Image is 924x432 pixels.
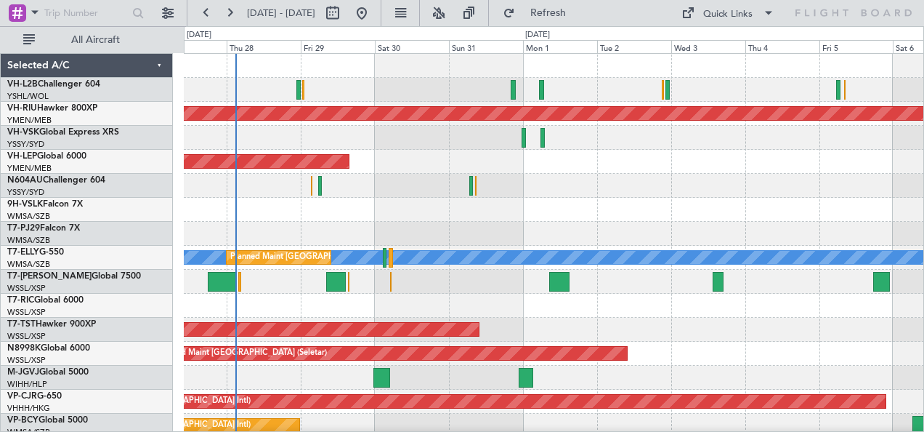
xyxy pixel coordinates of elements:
div: Wed 3 [671,40,745,53]
button: All Aircraft [16,28,158,52]
a: T7-PJ29Falcon 7X [7,224,80,233]
a: WMSA/SZB [7,235,50,246]
a: WSSL/XSP [7,307,46,318]
a: T7-[PERSON_NAME]Global 7500 [7,272,141,281]
div: Tue 2 [597,40,671,53]
a: T7-RICGlobal 6000 [7,296,84,305]
a: VP-BCYGlobal 5000 [7,416,88,425]
span: T7-RIC [7,296,34,305]
a: WSSL/XSP [7,283,46,294]
span: VH-RIU [7,104,37,113]
span: VP-BCY [7,416,38,425]
div: Planned Maint [GEOGRAPHIC_DATA] (Seletar) [156,343,327,364]
button: Quick Links [674,1,782,25]
a: WSSL/XSP [7,331,46,342]
div: [DATE] [525,29,550,41]
span: Refresh [518,8,579,18]
a: VH-RIUHawker 800XP [7,104,97,113]
span: VH-LEP [7,152,37,161]
a: WSSL/XSP [7,355,46,366]
span: 9H-VSLK [7,200,43,209]
a: YSHL/WOL [7,91,49,102]
div: [DATE] [187,29,211,41]
span: VP-CJR [7,392,37,401]
a: YMEN/MEB [7,115,52,126]
a: VH-LEPGlobal 6000 [7,152,86,161]
span: N604AU [7,176,43,185]
input: Trip Number [44,2,128,24]
div: Planned Maint [GEOGRAPHIC_DATA] (Sultan [PERSON_NAME] [PERSON_NAME] - Subang) [230,247,569,268]
a: YSSY/SYD [7,187,44,198]
a: VP-CJRG-650 [7,392,62,401]
a: T7-ELLYG-550 [7,248,64,257]
span: [DATE] - [DATE] [247,7,315,20]
div: Wed 27 [153,40,227,53]
span: N8998K [7,344,41,353]
div: Fri 5 [819,40,893,53]
div: Mon 1 [523,40,597,53]
span: All Aircraft [38,35,153,45]
a: YSSY/SYD [7,139,44,150]
div: Thu 4 [745,40,819,53]
a: VH-L2BChallenger 604 [7,80,100,89]
div: Sun 31 [449,40,523,53]
a: M-JGVJGlobal 5000 [7,368,89,377]
span: T7-[PERSON_NAME] [7,272,92,281]
a: VH-VSKGlobal Express XRS [7,128,119,137]
span: VH-VSK [7,128,39,137]
a: VHHH/HKG [7,403,50,414]
a: T7-TSTHawker 900XP [7,320,96,329]
a: 9H-VSLKFalcon 7X [7,200,83,209]
a: WMSA/SZB [7,211,50,222]
button: Refresh [496,1,583,25]
a: WIHH/HLP [7,379,47,390]
div: Quick Links [703,7,753,22]
div: Sat 30 [375,40,449,53]
a: N8998KGlobal 6000 [7,344,90,353]
span: M-JGVJ [7,368,39,377]
a: YMEN/MEB [7,163,52,174]
div: Thu 28 [227,40,301,53]
a: WMSA/SZB [7,259,50,270]
div: Fri 29 [301,40,375,53]
span: T7-ELLY [7,248,39,257]
a: N604AUChallenger 604 [7,176,105,185]
span: VH-L2B [7,80,38,89]
span: T7-PJ29 [7,224,40,233]
span: T7-TST [7,320,36,329]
